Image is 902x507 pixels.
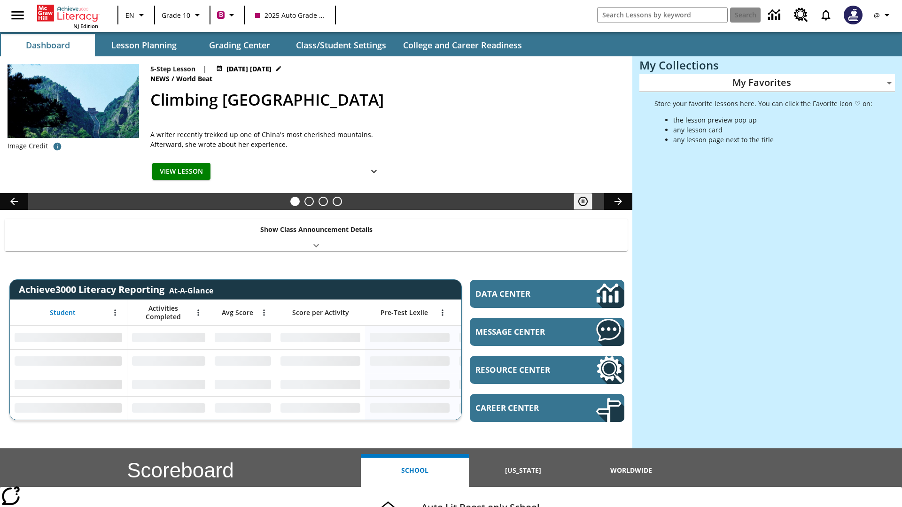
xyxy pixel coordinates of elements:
button: Boost Class color is violet red. Change class color [213,7,241,23]
button: Open Menu [108,306,122,320]
span: Message Center [475,326,568,337]
div: Show Class Announcement Details [5,219,628,251]
span: / [171,74,174,83]
a: Resource Center, Will open in new tab [788,2,814,28]
div: No Data, [127,349,210,373]
div: No Data, [454,326,544,349]
a: Message Center [470,318,624,346]
button: Jul 22 - Jun 30 Choose Dates [214,64,284,74]
div: Home [37,3,98,30]
div: At-A-Glance [169,284,213,296]
button: College and Career Readiness [396,34,529,56]
button: Grade: Grade 10, Select a grade [158,7,207,23]
div: No Data, [210,326,276,349]
button: [US_STATE] [469,454,577,487]
span: Career Center [475,402,568,413]
div: No Data, [127,396,210,420]
button: Open Menu [257,306,271,320]
a: Resource Center, Will open in new tab [470,356,624,384]
button: Open Menu [435,306,450,320]
a: Data Center [762,2,788,28]
li: the lesson preview pop up [673,115,872,125]
button: Profile/Settings [868,7,898,23]
div: No Data, [127,326,210,349]
a: Home [37,4,98,23]
button: Dashboard [1,34,95,56]
button: Lesson carousel, Next [604,193,632,210]
button: Slide 1 Climbing Mount Tai [290,197,300,206]
div: No Data, [210,373,276,396]
button: View Lesson [152,163,210,180]
p: 5-Step Lesson [150,64,195,74]
button: Show Details [365,163,383,180]
span: Achieve3000 Literacy Reporting [19,283,213,296]
button: Lesson Planning [97,34,191,56]
span: @ [874,10,880,20]
div: Pause [574,193,602,210]
span: | [203,64,207,74]
button: Slide 3 Pre-release lesson [319,197,328,206]
button: Open side menu [4,1,31,29]
button: Credit for photo and all related images: Public Domain/Charlie Fong [48,138,67,155]
h2: Climbing Mount Tai [150,88,621,112]
span: Score per Activity [292,308,349,317]
button: Pause [574,193,592,210]
span: B [219,9,223,21]
div: A writer recently trekked up one of China's most cherished mountains. Afterward, she wrote about ... [150,130,385,149]
button: School [361,454,469,487]
div: No Data, [454,373,544,396]
span: News [150,74,171,84]
div: No Data, [210,396,276,420]
span: Pre-Test Lexile [381,308,428,317]
input: search field [598,8,727,23]
span: Activities Completed [132,304,194,321]
li: any lesson page next to the title [673,135,872,145]
button: Slide 4 Career Lesson [333,197,342,206]
div: No Data, [127,373,210,396]
span: World Beat [176,74,214,84]
button: Class/Student Settings [288,34,394,56]
span: Data Center [475,288,564,299]
p: Show Class Announcement Details [260,224,373,234]
div: My Favorites [639,74,895,92]
li: any lesson card [673,125,872,135]
button: Grading Center [193,34,287,56]
button: Open Menu [191,306,205,320]
img: Avatar [844,6,863,24]
div: No Data, [454,349,544,373]
span: Resource Center [475,364,568,375]
img: 6000 stone steps to climb Mount Tai in Chinese countryside [8,64,139,138]
span: Avg Score [222,308,253,317]
a: Data Center [470,280,624,308]
a: Career Center [470,394,624,422]
p: Store your favorite lessons here. You can click the Favorite icon ♡ on: [654,99,872,108]
p: Image Credit [8,141,48,151]
span: Student [50,308,76,317]
span: EN [125,10,134,20]
a: Notifications [814,3,838,27]
span: [DATE] [DATE] [226,64,272,74]
button: Select a new avatar [838,3,868,27]
div: No Data, [210,349,276,373]
span: NJ Edition [73,23,98,30]
span: 2025 Auto Grade 10 [255,10,325,20]
button: Worldwide [577,454,685,487]
div: No Data, [454,396,544,420]
h3: My Collections [639,59,895,72]
span: Grade 10 [162,10,190,20]
button: Slide 2 Defining Our Government's Purpose [304,197,314,206]
button: Language: EN, Select a language [121,7,151,23]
